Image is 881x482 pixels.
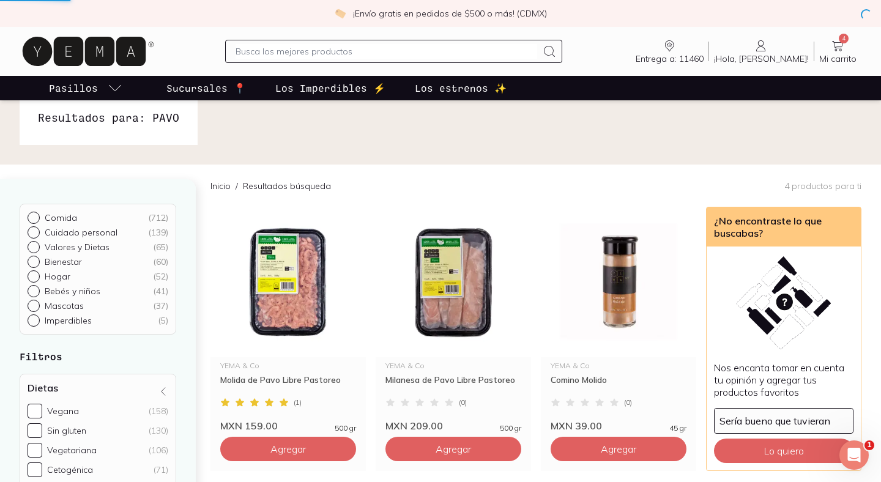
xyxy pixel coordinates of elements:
[385,420,443,432] span: MXN 209.00
[220,362,356,369] div: YEMA & Co
[864,440,874,450] span: 1
[551,437,686,461] button: Agregar
[149,406,168,417] div: (158)
[47,425,86,436] div: Sin gluten
[551,420,602,432] span: MXN 39.00
[47,406,79,417] div: Vegana
[28,443,42,458] input: Vegetariana(106)
[28,423,42,438] input: Sin gluten(130)
[45,227,117,238] p: Cuidado personal
[45,242,110,253] p: Valores y Dietas
[294,399,302,406] span: ( 1 )
[47,445,97,456] div: Vegetariana
[149,445,168,456] div: (106)
[153,300,168,311] div: ( 37 )
[166,81,246,95] p: Sucursales 📍
[273,76,388,100] a: Los Imperdibles ⚡️
[158,315,168,326] div: ( 5 )
[601,443,636,455] span: Agregar
[784,180,861,191] p: 4 productos para ti
[500,425,521,432] span: 500 gr
[45,300,84,311] p: Mascotas
[231,180,243,192] span: /
[154,464,168,475] div: (71)
[459,399,467,406] span: ( 0 )
[148,212,168,223] div: ( 712 )
[714,439,853,463] button: Lo quiero
[153,286,168,297] div: ( 41 )
[541,207,696,432] a: 29381 comino molido yemaYEMA & CoComino Molido(0)MXN 39.0045 gr
[153,256,168,267] div: ( 60 )
[385,437,521,461] button: Agregar
[275,81,385,95] p: Los Imperdibles ⚡️
[707,207,861,247] div: ¿No encontraste lo que buscabas?
[28,462,42,477] input: Cetogénica(71)
[28,382,58,394] h4: Dietas
[220,420,278,432] span: MXN 159.00
[551,362,686,369] div: YEMA & Co
[45,212,77,223] p: Comida
[353,7,547,20] p: ¡Envío gratis en pedidos de $500 o más! (CDMX)
[714,361,853,398] p: Nos encanta tomar en cuenta tu opinión y agregar tus productos favoritos
[636,53,704,64] span: Entrega a: 11460
[46,76,125,100] a: pasillo-todos-link
[38,109,179,125] h1: Resultados para: PAVO
[385,362,521,369] div: YEMA & Co
[45,315,92,326] p: Imperdibles
[210,207,366,357] img: 34177 molida pavo libre pastoreo yema copia
[270,443,306,455] span: Agregar
[149,425,168,436] div: (130)
[45,271,70,282] p: Hogar
[415,81,507,95] p: Los estrenos ✨
[541,207,696,357] img: 29381 comino molido yema
[47,464,93,475] div: Cetogénica
[153,242,168,253] div: ( 65 )
[28,404,42,418] input: Vegana(158)
[412,76,509,100] a: Los estrenos ✨
[335,8,346,19] img: check
[49,81,98,95] p: Pasillos
[45,256,82,267] p: Bienestar
[714,53,809,64] span: ¡Hola, [PERSON_NAME]!
[376,207,531,357] img: 34176 milanesa de pavo libre pastoreo yema
[814,39,861,64] a: 4Mi carrito
[436,443,471,455] span: Agregar
[220,437,356,461] button: Agregar
[669,425,686,432] span: 45 gr
[631,39,708,64] a: Entrega a: 11460
[45,286,100,297] p: Bebés y niños
[376,207,531,432] a: 34176 milanesa de pavo libre pastoreo yemaYEMA & CoMilanesa de Pavo Libre Pastoreo(0)MXN 209.0050...
[210,180,231,191] a: Inicio
[236,44,537,59] input: Busca los mejores productos
[148,227,168,238] div: ( 139 )
[551,374,686,396] div: Comino Molido
[164,76,248,100] a: Sucursales 📍
[153,271,168,282] div: ( 52 )
[819,53,857,64] span: Mi carrito
[20,350,62,362] strong: Filtros
[624,399,632,406] span: ( 0 )
[210,207,366,432] a: 34177 molida pavo libre pastoreo yema copiaYEMA & CoMolida de Pavo Libre Pastoreo(1)MXN 159.00500 gr
[839,34,849,43] span: 4
[385,374,521,396] div: Milanesa de Pavo Libre Pastoreo
[709,39,814,64] a: ¡Hola, [PERSON_NAME]!
[220,374,356,396] div: Molida de Pavo Libre Pastoreo
[335,425,356,432] span: 500 gr
[243,180,331,192] p: Resultados búsqueda
[839,440,869,470] iframe: Intercom live chat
